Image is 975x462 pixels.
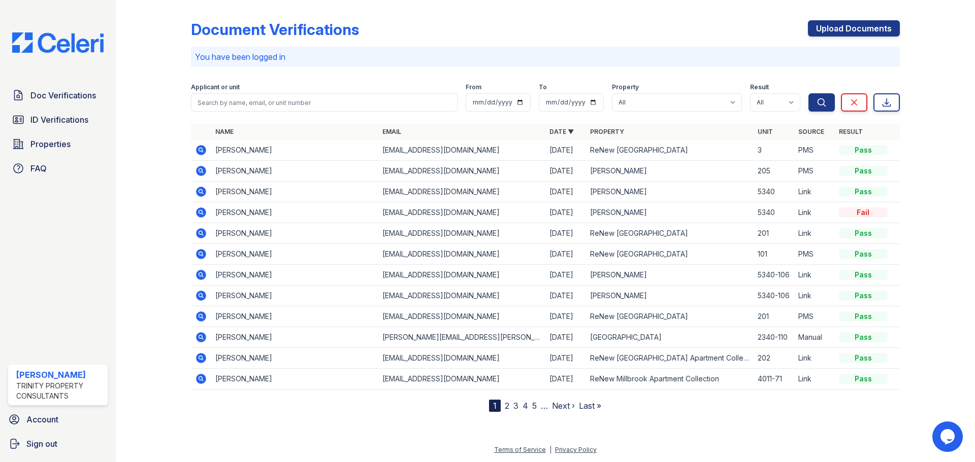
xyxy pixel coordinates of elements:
span: … [541,400,548,412]
div: | [549,446,551,453]
td: [PERSON_NAME] [211,202,378,223]
td: [PERSON_NAME] [211,161,378,182]
td: 4011-71 [754,369,794,389]
td: ReNew [GEOGRAPHIC_DATA] [586,244,753,265]
td: PMS [794,140,835,161]
td: [PERSON_NAME] [211,140,378,161]
a: Privacy Policy [555,446,597,453]
td: [EMAIL_ADDRESS][DOMAIN_NAME] [378,223,545,244]
label: Applicant or unit [191,83,240,91]
td: [DATE] [545,348,586,369]
div: Trinity Property Consultants [16,381,104,401]
td: ReNew [GEOGRAPHIC_DATA] Apartment Collection [586,348,753,369]
span: Account [26,413,58,425]
td: [DATE] [545,140,586,161]
td: [DATE] [545,161,586,182]
a: Source [798,128,824,135]
td: [PERSON_NAME] [586,161,753,182]
div: Pass [839,166,888,176]
td: 2340-110 [754,327,794,348]
td: Link [794,369,835,389]
td: [PERSON_NAME] [211,244,378,265]
td: [PERSON_NAME] [586,286,753,306]
td: [DATE] [545,182,586,202]
td: [EMAIL_ADDRESS][DOMAIN_NAME] [378,182,545,202]
span: Sign out [26,438,57,450]
span: ID Verifications [30,114,88,126]
p: You have been logged in [195,51,896,63]
td: [PERSON_NAME] [586,202,753,223]
label: From [466,83,481,91]
div: Pass [839,187,888,197]
td: 205 [754,161,794,182]
div: Pass [839,228,888,238]
td: 5340 [754,182,794,202]
a: Account [4,409,112,430]
label: Property [612,83,639,91]
td: [EMAIL_ADDRESS][DOMAIN_NAME] [378,286,545,306]
a: Terms of Service [494,446,546,453]
td: Link [794,286,835,306]
div: Document Verifications [191,20,359,39]
a: Sign out [4,434,112,454]
td: PMS [794,244,835,265]
div: Pass [839,332,888,342]
td: [DATE] [545,286,586,306]
td: [PERSON_NAME][EMAIL_ADDRESS][PERSON_NAME][DOMAIN_NAME] [378,327,545,348]
a: FAQ [8,158,108,179]
div: Pass [839,374,888,384]
span: FAQ [30,162,47,174]
a: Doc Verifications [8,85,108,105]
td: ReNew Millbrook Apartment Collection [586,369,753,389]
td: [DATE] [545,327,586,348]
td: [EMAIL_ADDRESS][DOMAIN_NAME] [378,306,545,327]
input: Search by name, email, or unit number [191,93,458,112]
td: [PERSON_NAME] [211,348,378,369]
td: [PERSON_NAME] [211,369,378,389]
a: Result [839,128,863,135]
div: Pass [839,145,888,155]
td: [EMAIL_ADDRESS][DOMAIN_NAME] [378,369,545,389]
td: [PERSON_NAME] [211,306,378,327]
div: Pass [839,270,888,280]
div: Pass [839,291,888,301]
a: 2 [505,401,509,411]
td: 5340-106 [754,286,794,306]
iframe: chat widget [932,421,965,452]
td: [DATE] [545,265,586,286]
img: CE_Logo_Blue-a8612792a0a2168367f1c8372b55b34899dd931a85d93a1a3d3e32e68fde9ad4.png [4,32,112,53]
a: Upload Documents [808,20,900,37]
td: Link [794,202,835,223]
td: [DATE] [545,244,586,265]
td: 5340-106 [754,265,794,286]
td: 201 [754,306,794,327]
label: To [539,83,547,91]
a: Property [590,128,624,135]
td: ReNew [GEOGRAPHIC_DATA] [586,223,753,244]
td: [EMAIL_ADDRESS][DOMAIN_NAME] [378,140,545,161]
td: [DATE] [545,202,586,223]
td: 201 [754,223,794,244]
td: Link [794,182,835,202]
td: [PERSON_NAME] [211,223,378,244]
a: 5 [532,401,537,411]
td: Manual [794,327,835,348]
td: ReNew [GEOGRAPHIC_DATA] [586,306,753,327]
td: Link [794,265,835,286]
td: [EMAIL_ADDRESS][DOMAIN_NAME] [378,202,545,223]
td: [DATE] [545,223,586,244]
a: Properties [8,134,108,154]
td: [DATE] [545,306,586,327]
a: Last » [579,401,601,411]
td: PMS [794,306,835,327]
td: [EMAIL_ADDRESS][DOMAIN_NAME] [378,244,545,265]
a: Date ▼ [549,128,574,135]
a: 4 [523,401,528,411]
td: PMS [794,161,835,182]
td: [PERSON_NAME] [586,265,753,286]
div: Pass [839,353,888,363]
td: 5340 [754,202,794,223]
div: Pass [839,311,888,322]
td: Link [794,223,835,244]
